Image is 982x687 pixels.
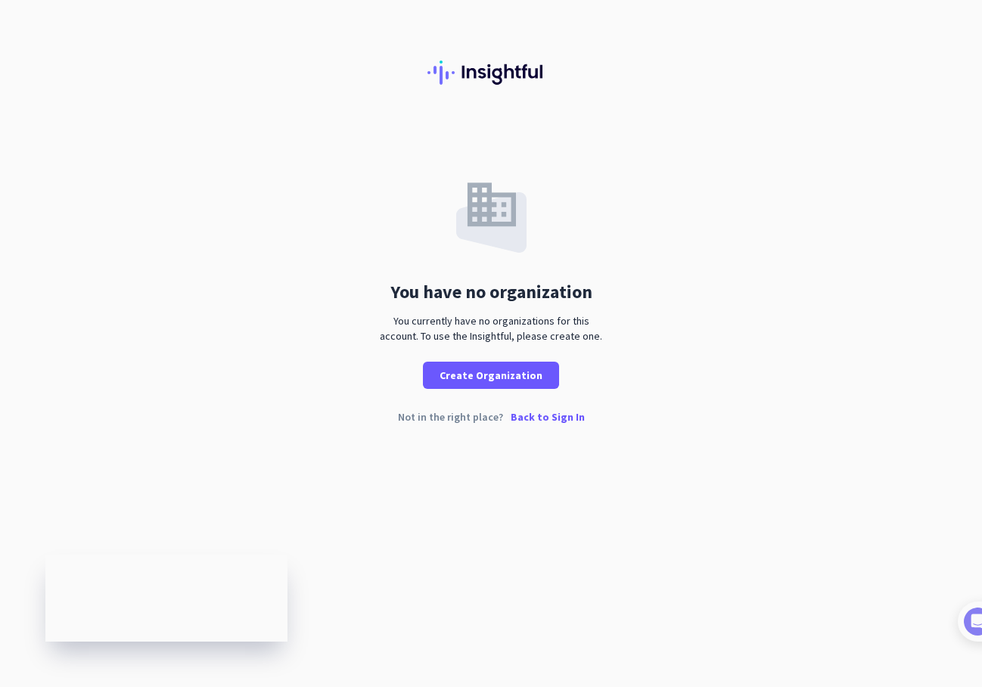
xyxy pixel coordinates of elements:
img: Insightful [427,61,555,85]
button: Create Organization [423,362,559,389]
p: Back to Sign In [511,412,585,422]
div: You currently have no organizations for this account. To use the Insightful, please create one. [374,313,608,343]
div: You have no organization [390,283,592,301]
span: Create Organization [440,368,542,383]
iframe: Insightful Status [45,555,287,642]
